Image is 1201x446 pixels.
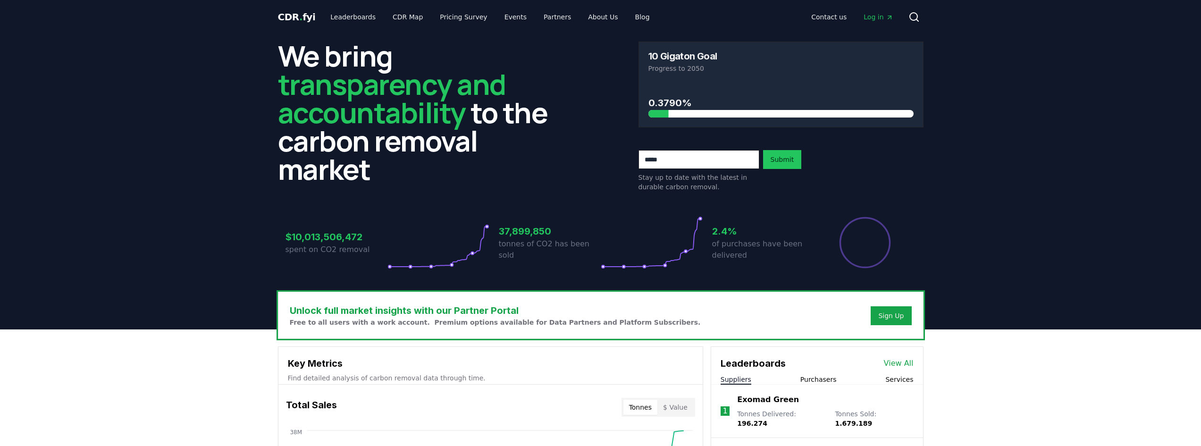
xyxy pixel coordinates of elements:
h3: Total Sales [286,398,337,417]
h3: 0.3790% [648,96,914,110]
button: $ Value [657,400,693,415]
tspan: 38M [290,429,302,436]
a: Leaderboards [323,8,383,25]
h3: 37,899,850 [499,224,601,238]
div: Percentage of sales delivered [839,216,891,269]
a: Partners [536,8,579,25]
button: Submit [763,150,802,169]
button: Services [885,375,913,384]
h3: 10 Gigaton Goal [648,51,717,61]
p: tonnes of CO2 has been sold [499,238,601,261]
nav: Main [323,8,657,25]
a: Blog [628,8,657,25]
p: Free to all users with a work account. Premium options available for Data Partners and Platform S... [290,318,701,327]
span: transparency and accountability [278,65,506,132]
a: Contact us [804,8,854,25]
p: Find detailed analysis of carbon removal data through time. [288,373,693,383]
h3: Key Metrics [288,356,693,370]
a: CDR.fyi [278,10,316,24]
a: Events [497,8,534,25]
a: Sign Up [878,311,904,320]
a: Pricing Survey [432,8,495,25]
p: Tonnes Sold : [835,409,913,428]
span: 1.679.189 [835,420,872,427]
button: Sign Up [871,306,911,325]
span: 196.274 [737,420,767,427]
a: View All [884,358,914,369]
a: Log in [856,8,900,25]
span: CDR fyi [278,11,316,23]
h3: $10,013,506,472 [286,230,387,244]
h3: Leaderboards [721,356,786,370]
button: Tonnes [623,400,657,415]
button: Purchasers [800,375,837,384]
h3: Unlock full market insights with our Partner Portal [290,303,701,318]
span: . [299,11,302,23]
p: Stay up to date with the latest in durable carbon removal. [638,173,759,192]
a: Exomad Green [737,394,799,405]
button: Suppliers [721,375,751,384]
h3: 2.4% [712,224,814,238]
p: spent on CO2 removal [286,244,387,255]
h2: We bring to the carbon removal market [278,42,563,183]
a: About Us [580,8,625,25]
p: Progress to 2050 [648,64,914,73]
p: of purchases have been delivered [712,238,814,261]
a: CDR Map [385,8,430,25]
p: 1 [722,405,727,417]
p: Tonnes Delivered : [737,409,825,428]
nav: Main [804,8,900,25]
span: Log in [864,12,893,22]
